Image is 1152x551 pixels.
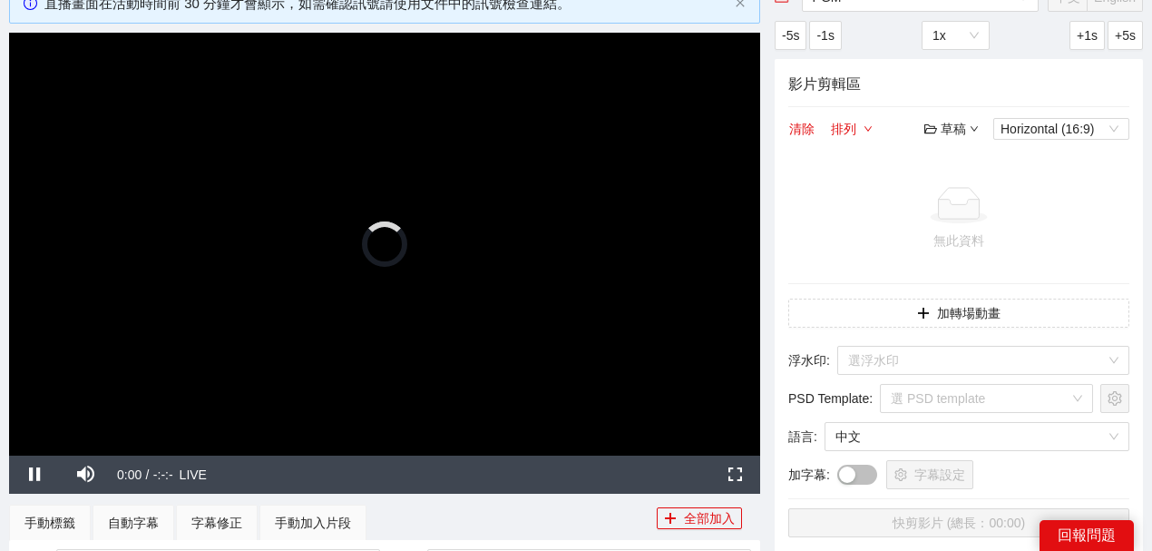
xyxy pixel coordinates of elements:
div: 草稿 [924,119,979,139]
span: -:-:- [153,467,173,482]
span: -1s [816,25,834,45]
button: setting字幕設定 [886,460,973,489]
button: 排列down [830,118,874,140]
button: Fullscreen [709,456,760,494]
div: 自動字幕 [108,513,159,533]
span: +5s [1115,25,1136,45]
button: setting [1100,384,1129,413]
div: 無此資料 [796,231,1122,251]
button: -1s [809,21,841,50]
button: 清除 [788,118,815,140]
span: folder-open [924,123,937,135]
span: 加字幕 : [788,465,830,485]
button: 快剪影片 (總長：00:00) [788,508,1129,537]
div: 回報問題 [1040,520,1134,551]
span: -5s [782,25,799,45]
div: Video Player [9,33,760,456]
span: PSD Template : [788,389,873,408]
button: Pause [9,456,60,494]
button: Mute [60,456,111,494]
span: 浮水印 : [788,350,830,370]
span: plus [917,307,930,321]
button: -5s [775,21,806,50]
span: 0:00 [117,467,142,482]
span: +1s [1077,25,1098,45]
span: / [146,467,150,482]
button: plus加轉場動畫 [788,299,1129,328]
span: down [864,124,873,135]
span: 中文 [835,423,1118,450]
span: down [970,124,979,133]
button: +5s [1108,21,1143,50]
div: 手動標籤 [24,513,75,533]
span: Horizontal (16:9) [1001,119,1122,139]
button: plus全部加入 [657,507,742,529]
h4: 影片剪輯區 [788,73,1129,95]
button: +1s [1069,21,1105,50]
div: 手動加入片段 [275,513,351,533]
div: 字幕修正 [191,513,242,533]
span: 語言 : [788,427,817,447]
span: 1x [932,22,979,49]
div: LIVE [180,456,207,494]
span: plus [664,512,677,526]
